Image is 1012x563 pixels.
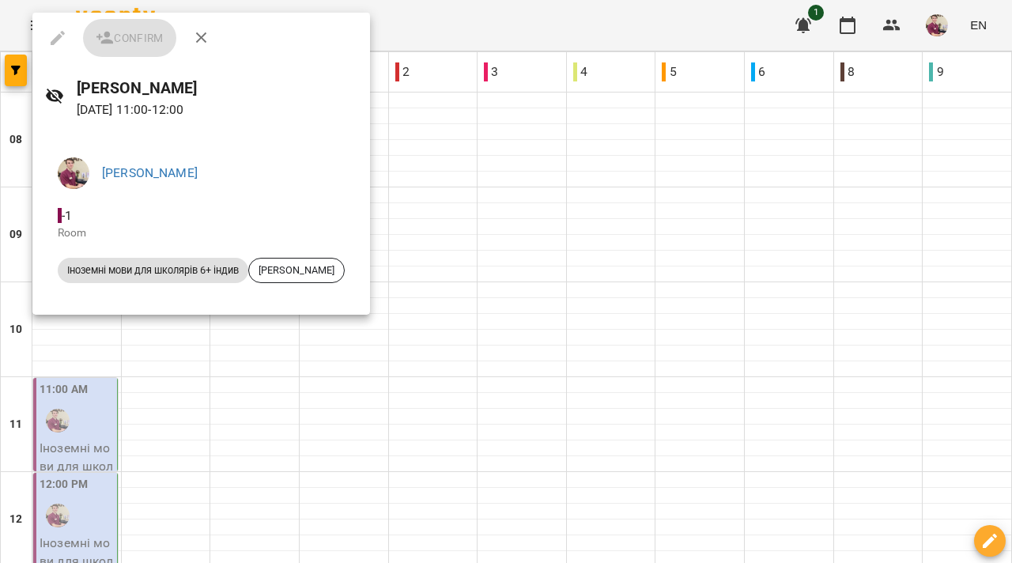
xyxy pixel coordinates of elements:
span: Іноземні мови для школярів 6+ індив [58,263,248,278]
p: Room [58,225,345,241]
h6: [PERSON_NAME] [77,76,357,100]
p: [DATE] 11:00 - 12:00 [77,100,357,119]
div: [PERSON_NAME] [248,258,345,283]
span: [PERSON_NAME] [249,263,344,278]
span: - 1 [58,208,75,223]
a: [PERSON_NAME] [102,165,198,180]
img: dfc60162b43a0488fe2d90947236d7f9.jpg [58,157,89,189]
